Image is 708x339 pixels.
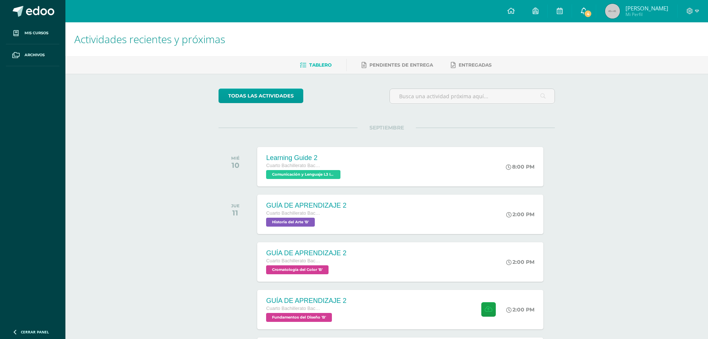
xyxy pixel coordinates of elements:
span: Actividades recientes y próximas [74,32,225,46]
span: Cuarto Bachillerato Bachillerato en CCLL con Orientación en Diseño Gráfico [266,163,322,168]
div: GUÍA DE APRENDIZAJE 2 [266,249,346,257]
span: Pendientes de entrega [369,62,433,68]
div: 11 [231,208,240,217]
div: 2:00 PM [506,259,534,265]
span: Historia del Arte 'B' [266,218,315,227]
a: Mis cursos [6,22,59,44]
div: 10 [231,161,240,170]
div: 8:00 PM [506,163,534,170]
div: JUE [231,203,240,208]
div: 2:00 PM [506,306,534,313]
span: Cuarto Bachillerato Bachillerato en CCLL con Orientación en Diseño Gráfico [266,258,322,263]
img: 45x45 [605,4,620,19]
span: Cerrar panel [21,329,49,335]
div: MIÉ [231,156,240,161]
span: Entregadas [459,62,492,68]
input: Busca una actividad próxima aquí... [390,89,555,103]
span: Comunicación y Lenguaje L3 Inglés 'B' [266,170,340,179]
a: todas las Actividades [219,89,303,103]
span: SEPTIEMBRE [358,124,416,131]
span: Mis cursos [25,30,48,36]
span: Fundamentos del Diseño 'B' [266,313,332,322]
div: Learning Guide 2 [266,154,342,162]
a: Tablero [300,59,332,71]
div: GUÍA DE APRENDIZAJE 2 [266,202,346,210]
span: Cromatología del Color 'B' [266,265,329,274]
span: Mi Perfil [625,11,668,17]
span: Tablero [309,62,332,68]
div: GUÍA DE APRENDIZAJE 2 [266,297,346,305]
span: Archivos [25,52,45,58]
a: Archivos [6,44,59,66]
span: [PERSON_NAME] [625,4,668,12]
a: Entregadas [451,59,492,71]
span: 4 [584,10,592,18]
a: Pendientes de entrega [362,59,433,71]
span: Cuarto Bachillerato Bachillerato en CCLL con Orientación en Diseño Gráfico [266,306,322,311]
span: Cuarto Bachillerato Bachillerato en CCLL con Orientación en Diseño Gráfico [266,211,322,216]
div: 2:00 PM [506,211,534,218]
